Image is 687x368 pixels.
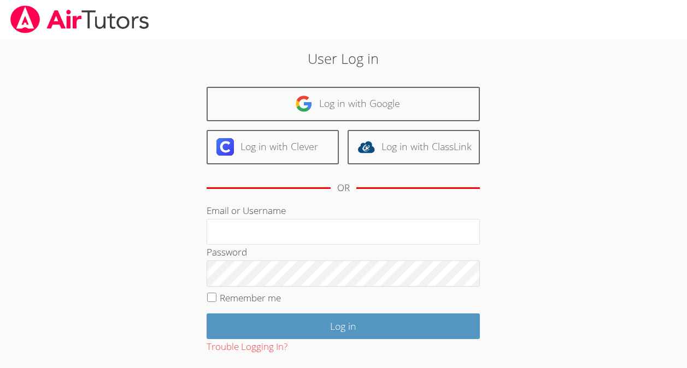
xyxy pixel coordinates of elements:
img: airtutors_banner-c4298cdbf04f3fff15de1276eac7730deb9818008684d7c2e4769d2f7ddbe033.png [9,5,150,33]
label: Remember me [220,292,281,304]
div: OR [337,180,350,196]
img: classlink-logo-d6bb404cc1216ec64c9a2012d9dc4662098be43eaf13dc465df04b49fa7ab582.svg [357,138,375,156]
label: Password [207,246,247,258]
a: Log in with ClassLink [348,130,480,164]
label: Email or Username [207,204,286,217]
img: clever-logo-6eab21bc6e7a338710f1a6ff85c0baf02591cd810cc4098c63d3a4b26e2feb20.svg [216,138,234,156]
h2: User Log in [158,48,529,69]
input: Log in [207,313,480,339]
a: Log in with Clever [207,130,339,164]
button: Trouble Logging In? [207,339,287,355]
a: Log in with Google [207,87,480,121]
img: google-logo-50288ca7cdecda66e5e0955fdab243c47b7ad437acaf1139b6f446037453330a.svg [295,95,313,112]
